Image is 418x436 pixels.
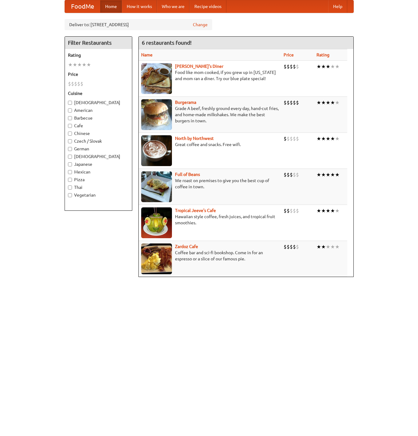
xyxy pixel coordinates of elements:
[326,171,330,178] li: ★
[141,52,153,57] a: Name
[68,177,129,183] label: Pizza
[68,123,129,129] label: Cafe
[330,207,335,214] li: ★
[82,61,86,68] li: ★
[175,136,214,141] a: North by Northwest
[316,99,321,106] li: ★
[316,207,321,214] li: ★
[296,207,299,214] li: $
[68,162,72,166] input: Japanese
[141,243,172,274] img: zardoz.jpg
[65,19,212,30] div: Deliver to: [STREET_ADDRESS]
[141,207,172,238] img: jeeves.jpg
[77,80,80,87] li: $
[68,80,71,87] li: $
[141,69,279,82] p: Food like mom cooked, if you grew up in [US_STATE] and mom ran a diner. Try our blue plate special!
[141,63,172,94] img: sallys.jpg
[287,207,290,214] li: $
[321,99,326,106] li: ★
[326,207,330,214] li: ★
[293,243,296,250] li: $
[122,0,157,13] a: How it works
[290,135,293,142] li: $
[68,100,129,106] label: [DEMOGRAPHIC_DATA]
[321,207,326,214] li: ★
[335,171,340,178] li: ★
[68,169,129,175] label: Mexican
[284,135,287,142] li: $
[316,135,321,142] li: ★
[335,99,340,106] li: ★
[68,139,72,143] input: Czech / Slovak
[141,141,279,148] p: Great coffee and snacks. Free wifi.
[68,161,129,167] label: Japanese
[68,107,129,113] label: American
[141,214,279,226] p: Hawaiian style coffee, fresh juices, and tropical fruit smoothies.
[326,135,330,142] li: ★
[293,135,296,142] li: $
[293,99,296,106] li: $
[68,170,72,174] input: Mexican
[290,171,293,178] li: $
[293,171,296,178] li: $
[74,80,77,87] li: $
[326,99,330,106] li: ★
[68,61,73,68] li: ★
[141,99,172,130] img: burgerama.jpg
[68,132,72,136] input: Chinese
[80,80,83,87] li: $
[284,243,287,250] li: $
[175,244,198,249] a: Zardoz Cafe
[293,207,296,214] li: $
[296,171,299,178] li: $
[284,63,287,70] li: $
[335,135,340,142] li: ★
[330,99,335,106] li: ★
[296,243,299,250] li: $
[330,135,335,142] li: ★
[316,52,329,57] a: Rating
[65,37,132,49] h4: Filter Restaurants
[157,0,189,13] a: Who we are
[321,63,326,70] li: ★
[287,243,290,250] li: $
[175,100,196,105] a: Burgerama
[141,135,172,166] img: north.jpg
[284,207,287,214] li: $
[316,171,321,178] li: ★
[321,243,326,250] li: ★
[296,135,299,142] li: $
[328,0,347,13] a: Help
[290,63,293,70] li: $
[141,171,172,202] img: beans.jpg
[330,243,335,250] li: ★
[175,64,223,69] a: [PERSON_NAME]'s Diner
[316,63,321,70] li: ★
[77,61,82,68] li: ★
[68,184,129,190] label: Thai
[330,63,335,70] li: ★
[73,61,77,68] li: ★
[68,52,129,58] h5: Rating
[68,193,72,197] input: Vegetarian
[326,243,330,250] li: ★
[335,243,340,250] li: ★
[321,135,326,142] li: ★
[65,0,100,13] a: FoodMe
[290,207,293,214] li: $
[100,0,122,13] a: Home
[68,116,72,120] input: Barbecue
[68,155,72,159] input: [DEMOGRAPHIC_DATA]
[284,99,287,106] li: $
[68,147,72,151] input: German
[68,108,72,112] input: American
[71,80,74,87] li: $
[141,250,279,262] p: Coffee bar and sci-fi bookshop. Come in for an espresso or a slice of our famous pie.
[175,208,216,213] a: Tropical Jeeve's Cafe
[287,63,290,70] li: $
[68,115,129,121] label: Barbecue
[287,135,290,142] li: $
